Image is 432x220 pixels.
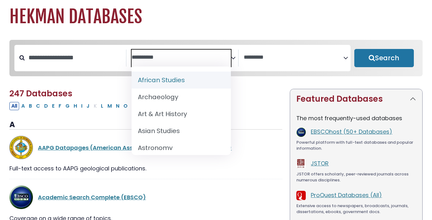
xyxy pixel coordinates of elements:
[311,159,329,167] a: JSTOR
[132,105,231,122] li: Art & Art History
[311,128,392,136] a: EBSCOhost (50+ Databases)
[79,102,84,110] button: Filter Results I
[72,102,79,110] button: Filter Results H
[244,54,343,61] textarea: Search
[27,102,34,110] button: Filter Results B
[114,102,121,110] button: Filter Results N
[25,52,126,63] input: Search database by title or keyword
[296,139,416,152] div: Powerful platform with full-text databases and popular information.
[9,40,423,76] nav: Search filters
[38,144,232,152] a: AAPG Datapages (American Association of Petroleum Geologists)
[132,122,231,139] li: Asian Studies
[132,139,231,156] li: Astronomy
[296,203,416,215] div: Extensive access to newspapers, broadcasts, journals, dissertations, ebooks, government docs.
[132,54,231,61] textarea: Search
[132,72,231,89] li: African Studies
[42,102,50,110] button: Filter Results D
[50,102,56,110] button: Filter Results E
[38,193,146,201] a: Academic Search Complete (EBSCO)
[34,102,42,110] button: Filter Results C
[9,88,72,99] span: 247 Databases
[354,49,414,67] button: Submit for Search Results
[290,89,422,109] button: Featured Databases
[130,102,137,110] button: Filter Results P
[85,102,91,110] button: Filter Results J
[9,120,282,130] h3: A
[296,114,416,122] p: The most frequently-used databases
[9,102,19,110] button: All
[9,164,282,173] div: Full-text access to AAPG geological publications.
[57,102,63,110] button: Filter Results F
[132,89,231,105] li: Archaeology
[9,6,423,27] h1: Hekman Databases
[296,171,416,183] div: JSTOR offers scholarly, peer-reviewed journals across numerous disciplines.
[122,102,129,110] button: Filter Results O
[64,102,71,110] button: Filter Results G
[99,102,105,110] button: Filter Results L
[311,191,382,199] a: ProQuest Databases (All)
[9,102,221,110] div: Alpha-list to filter by first letter of database name
[106,102,114,110] button: Filter Results M
[19,102,27,110] button: Filter Results A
